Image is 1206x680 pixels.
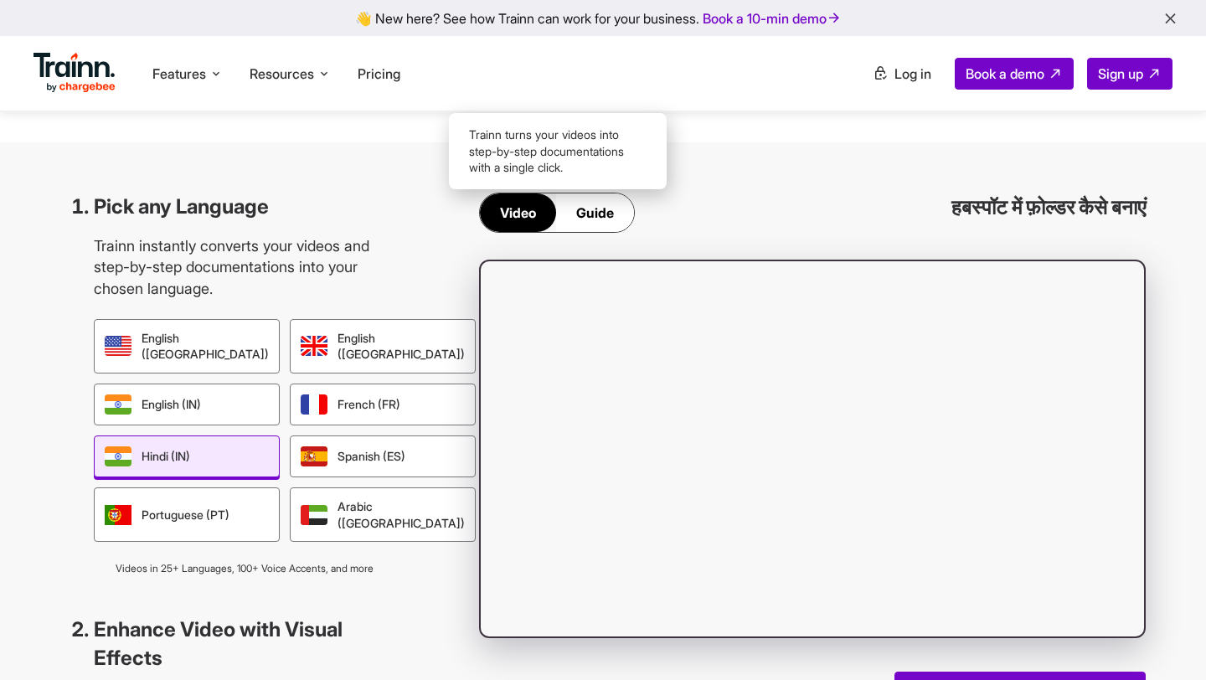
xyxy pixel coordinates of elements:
div: Portuguese (PT) [94,487,280,542]
img: us english | Trainn [105,336,131,356]
img: portugese | Trainn [105,505,131,525]
div: 👋 New here? See how Trainn can work for your business. [10,10,1196,26]
div: Hindi (IN) [94,435,280,477]
div: French (FR) [290,384,476,425]
img: hindi | Trainn [105,446,131,466]
div: English (IN) [94,384,280,425]
iframe: Chat Widget [831,27,1206,680]
div: Video [480,193,556,232]
img: french | Trainn [301,394,327,415]
img: indian english | Trainn [105,394,131,415]
p: Trainn instantly converts your videos and step-by-step documentations into your chosen language. [94,235,395,299]
a: Book a 10-min demo [699,7,845,30]
h3: Pick any Language [94,193,395,221]
img: spanish | Trainn [301,446,327,466]
img: arabic | Trainn [301,505,327,525]
div: Guide [556,193,634,232]
div: Spanish (ES) [290,435,476,477]
img: Trainn Logo [33,53,116,93]
div: English ([GEOGRAPHIC_DATA]) [94,319,280,373]
span: Features [152,64,206,83]
div: English ([GEOGRAPHIC_DATA]) [290,319,476,373]
img: uk english | Trainn [301,336,327,356]
h3: Enhance Video with Visual Effects [94,616,395,672]
p: Videos in 25+ Languages, 100+ Voice Accents, and more [94,562,395,575]
a: Pricing [358,65,400,82]
span: Resources [250,64,314,83]
div: Arabic ([GEOGRAPHIC_DATA]) [290,487,476,542]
